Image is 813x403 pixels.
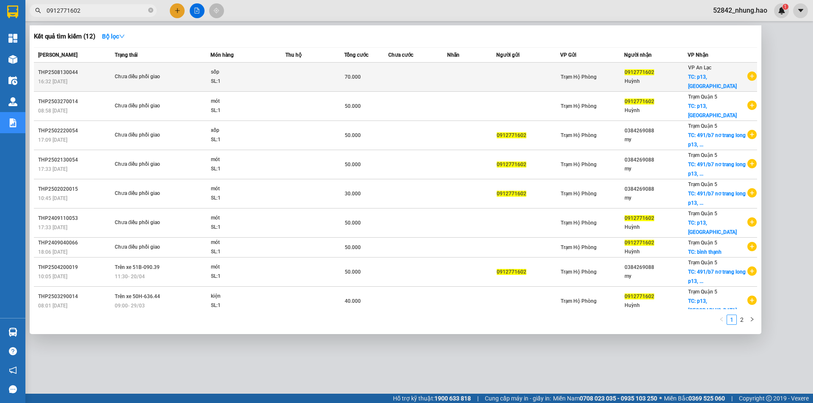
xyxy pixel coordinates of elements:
[625,106,688,115] div: Huỳnh
[688,181,717,187] span: Trạm Quận 5
[625,164,688,173] div: my
[211,135,274,145] div: SL: 1
[737,315,747,324] a: 2
[625,301,688,310] div: Huỳnh
[38,249,67,255] span: 18:06 [DATE]
[95,30,132,43] button: Bộ lọcdown
[747,71,757,81] span: plus-circle
[38,225,67,230] span: 17:33 [DATE]
[115,218,178,228] div: Chưa điều phối giao
[211,301,274,310] div: SL: 1
[345,74,361,80] span: 70.000
[38,68,112,77] div: THP2508130044
[625,272,688,281] div: my
[747,101,757,110] span: plus-circle
[38,292,112,301] div: THP2503290014
[688,191,746,206] span: TC: 491/b7 nơ trang long p13, ...
[625,194,688,203] div: my
[561,244,597,250] span: Trạm Hộ Phòng
[38,137,67,143] span: 17:09 [DATE]
[9,385,17,393] span: message
[211,263,274,272] div: mót
[211,184,274,194] div: mót
[497,132,526,138] span: 0912771602
[345,132,361,138] span: 50.000
[688,298,737,313] span: TC: p13, [GEOGRAPHIC_DATA]
[561,191,597,197] span: Trạm Hộ Phòng
[625,293,654,299] span: 0912771602
[688,289,717,295] span: Trạm Quận 5
[747,296,757,305] span: plus-circle
[688,74,737,89] span: TC: p13, [GEOGRAPHIC_DATA]
[38,79,67,85] span: 16:32 [DATE]
[38,274,67,280] span: 10:05 [DATE]
[561,162,597,167] span: Trạm Hộ Phòng
[625,185,688,194] div: 0384269088
[688,249,722,255] span: TC: bình thạnh
[747,188,757,197] span: plus-circle
[38,239,112,247] div: THP2409040066
[344,52,368,58] span: Tổng cước
[8,55,17,64] img: warehouse-icon
[211,238,274,247] div: mót
[47,6,147,15] input: Tìm tên, số ĐT hoặc mã đơn
[727,315,736,324] a: 1
[747,159,757,168] span: plus-circle
[115,160,178,169] div: Chưa điều phối giao
[38,108,67,114] span: 08:58 [DATE]
[727,315,737,325] li: 1
[497,191,526,197] span: 0912771602
[625,240,654,246] span: 0912771602
[561,132,597,138] span: Trạm Hộ Phòng
[719,317,724,322] span: left
[716,315,727,325] li: Previous Page
[497,269,526,275] span: 0912771602
[561,220,597,226] span: Trạm Hộ Phòng
[688,103,737,118] span: TC: p13, [GEOGRAPHIC_DATA]
[688,220,737,235] span: TC: p13, [GEOGRAPHIC_DATA]
[38,214,112,223] div: THP2409110053
[716,315,727,325] button: left
[148,8,153,13] span: close-circle
[115,264,160,270] span: Trên xe 51B-090.39
[625,263,688,272] div: 0384269088
[345,162,361,167] span: 50.000
[8,118,17,127] img: solution-icon
[119,33,125,39] span: down
[211,292,274,301] div: kiện
[688,240,717,246] span: Trạm Quận 5
[211,247,274,257] div: SL: 1
[497,162,526,167] span: 0912771602
[496,52,520,58] span: Người gửi
[7,5,18,18] img: logo-vxr
[625,223,688,232] div: Huỳnh
[345,269,361,275] span: 50.000
[115,101,178,111] div: Chưa điều phối giao
[8,328,17,337] img: warehouse-icon
[561,269,597,275] span: Trạm Hộ Phòng
[38,156,112,164] div: THP2502130054
[115,189,178,198] div: Chưa điều phối giao
[35,8,41,14] span: search
[34,32,95,41] h3: Kết quả tìm kiếm ( 12 )
[747,315,757,325] button: right
[688,269,746,284] span: TC: 491/b7 nơ trang long p13, ...
[8,97,17,106] img: warehouse-icon
[38,126,112,135] div: THP2502220054
[38,166,67,172] span: 17:33 [DATE]
[625,135,688,144] div: my
[624,52,652,58] span: Người nhận
[688,65,711,71] span: VP An Lạc
[115,72,178,82] div: Chưa điều phối giao
[747,130,757,139] span: plus-circle
[211,214,274,223] div: mót
[625,247,688,256] div: Huỳnh
[38,195,67,201] span: 10:45 [DATE]
[625,126,688,135] div: 0384269088
[688,162,746,177] span: TC: 491/b7 nơ trang long p13, ...
[625,215,654,221] span: 0912771602
[8,34,17,43] img: dashboard-icon
[688,211,717,217] span: Trạm Quận 5
[211,155,274,164] div: mót
[561,103,597,109] span: Trạm Hộ Phòng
